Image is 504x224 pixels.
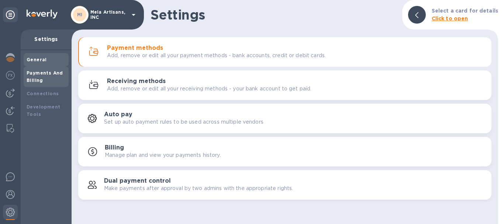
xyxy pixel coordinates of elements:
[6,71,15,80] img: Foreign exchange
[78,70,491,100] button: Receiving methodsAdd, remove or edit all your receiving methods - your bank account to get paid.
[432,8,498,14] b: Select a card for details
[107,85,311,93] p: Add, remove or edit all your receiving methods - your bank account to get paid.
[78,170,491,200] button: Dual payment controlMake payments after approval by two admins with the appropriate rights.
[107,52,326,59] p: Add, remove or edit all your payment methods - bank accounts, credit or debit cards.
[27,57,47,62] b: General
[27,35,66,43] p: Settings
[90,10,127,20] p: Mela Artisans, INC
[78,137,491,166] button: BillingManage plan and view your payments history.
[27,91,59,96] b: Connections
[27,10,58,18] img: Logo
[105,144,124,151] h3: Billing
[104,185,293,192] p: Make payments after approval by two admins with the appropriate rights.
[3,7,18,22] div: Unpin categories
[104,118,263,126] p: Set up auto payment rules to be used across multiple vendors
[104,178,171,185] h3: Dual payment control
[104,111,132,118] h3: Auto pay
[107,78,166,85] h3: Receiving methods
[78,104,491,133] button: Auto paySet up auto payment rules to be used across multiple vendors
[432,15,468,21] b: Click to open
[151,7,396,23] h1: Settings
[105,151,221,159] p: Manage plan and view your payments history.
[107,45,163,52] h3: Payment methods
[27,70,63,83] b: Payments And Billing
[27,104,60,117] b: Development Tools
[78,37,491,67] button: Payment methodsAdd, remove or edit all your payment methods - bank accounts, credit or debit cards.
[77,12,83,17] b: MI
